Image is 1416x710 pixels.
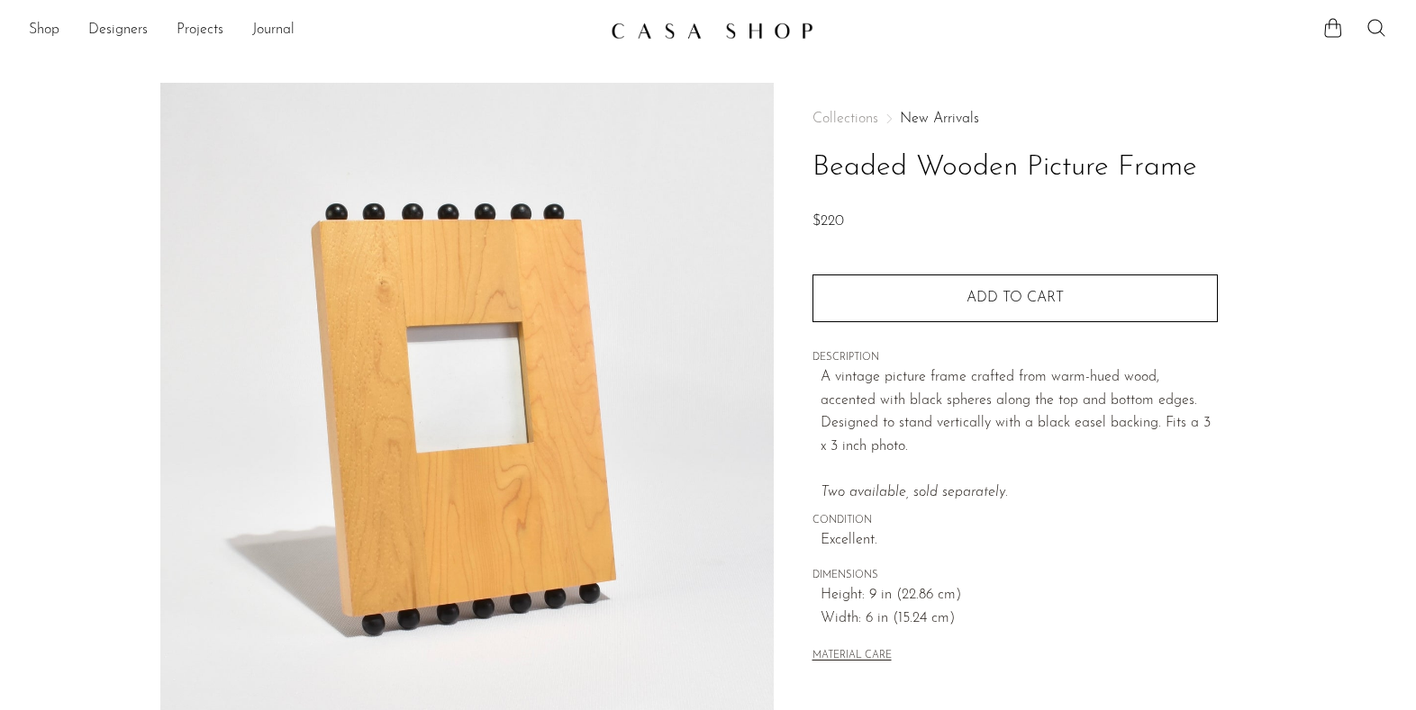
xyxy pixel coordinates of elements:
[821,529,1218,553] span: Excellent.
[812,513,1218,529] span: CONDITION
[812,112,1218,126] nav: Breadcrumbs
[967,291,1064,305] span: Add to cart
[821,584,1218,607] span: Height: 9 in (22.86 cm)
[812,112,878,126] span: Collections
[88,19,148,42] a: Designers
[177,19,223,42] a: Projects
[29,19,59,42] a: Shop
[821,366,1218,505] p: A vintage picture frame crafted from warm-hued wood, accented with black spheres along the top an...
[812,145,1218,191] h1: Beaded Wooden Picture Frame
[821,485,1008,499] em: Two available, sold separately.
[900,112,979,126] a: New Arrivals
[812,214,844,229] span: $220
[812,274,1218,321] button: Add to cart
[29,15,596,46] ul: NEW HEADER MENU
[812,350,1218,366] span: DESCRIPTION
[821,607,1218,631] span: Width: 6 in (15.24 cm)
[252,19,295,42] a: Journal
[812,568,1218,584] span: DIMENSIONS
[812,650,892,663] button: MATERIAL CARE
[29,15,596,46] nav: Desktop navigation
